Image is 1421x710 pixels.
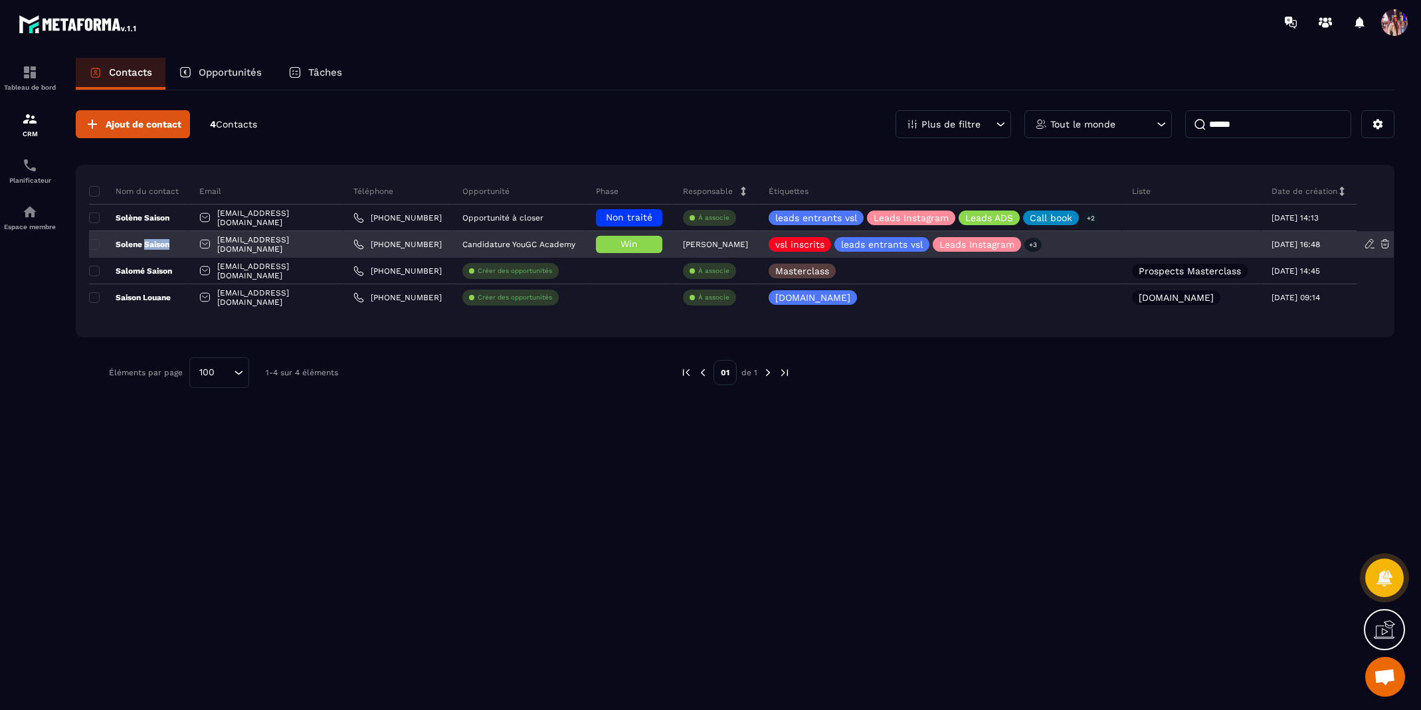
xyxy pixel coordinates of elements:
[308,66,342,78] p: Tâches
[1132,186,1151,197] p: Liste
[1139,266,1241,276] p: Prospects Masterclass
[841,240,923,249] p: leads entrants vsl
[3,177,56,184] p: Planificateur
[1050,120,1115,129] p: Tout le monde
[109,66,152,78] p: Contacts
[1082,211,1099,225] p: +2
[89,266,172,276] p: Salomé Saison
[89,186,179,197] p: Nom du contact
[165,58,275,90] a: Opportunités
[697,367,709,379] img: prev
[965,213,1013,222] p: Leads ADS
[698,213,729,222] p: À associe
[22,157,38,173] img: scheduler
[775,213,857,222] p: leads entrants vsl
[606,212,652,222] span: Non traité
[683,240,748,249] p: [PERSON_NAME]
[1024,238,1042,252] p: +3
[275,58,355,90] a: Tâches
[22,111,38,127] img: formation
[199,186,221,197] p: Email
[76,58,165,90] a: Contacts
[1272,186,1337,197] p: Date de création
[353,266,442,276] a: [PHONE_NUMBER]
[353,292,442,303] a: [PHONE_NUMBER]
[3,84,56,91] p: Tableau de bord
[89,239,169,250] p: Solene Saison
[219,365,231,380] input: Search for option
[620,238,638,249] span: Win
[478,266,552,276] p: Créer des opportunités
[680,367,692,379] img: prev
[106,118,181,131] span: Ajout de contact
[89,292,171,303] p: Saison Louane
[596,186,618,197] p: Phase
[462,186,510,197] p: Opportunité
[1139,293,1214,302] p: [DOMAIN_NAME]
[109,368,183,377] p: Éléments par page
[89,213,169,223] p: Solène Saison
[779,367,791,379] img: next
[1272,293,1320,302] p: [DATE] 09:14
[874,213,949,222] p: Leads Instagram
[683,186,733,197] p: Responsable
[19,12,138,36] img: logo
[921,120,981,129] p: Plus de filtre
[478,293,552,302] p: Créer des opportunités
[775,293,850,302] p: [DOMAIN_NAME]
[1365,657,1405,697] div: Ouvrir le chat
[769,186,808,197] p: Étiquettes
[22,64,38,80] img: formation
[76,110,190,138] button: Ajout de contact
[698,293,729,302] p: À associe
[210,118,257,131] p: 4
[462,240,575,249] p: Candidature YouGC Academy
[353,213,442,223] a: [PHONE_NUMBER]
[713,360,737,385] p: 01
[741,367,757,378] p: de 1
[698,266,729,276] p: À associe
[3,54,56,101] a: formationformationTableau de bord
[22,204,38,220] img: automations
[216,119,257,130] span: Contacts
[762,367,774,379] img: next
[199,66,262,78] p: Opportunités
[1272,266,1320,276] p: [DATE] 14:45
[1272,213,1319,222] p: [DATE] 14:13
[1272,240,1320,249] p: [DATE] 16:48
[266,368,338,377] p: 1-4 sur 4 éléments
[3,130,56,137] p: CRM
[189,357,249,388] div: Search for option
[775,266,829,276] p: Masterclass
[462,213,543,222] p: Opportunité à closer
[3,147,56,194] a: schedulerschedulerPlanificateur
[1030,213,1072,222] p: Call book
[353,186,393,197] p: Téléphone
[3,101,56,147] a: formationformationCRM
[195,365,219,380] span: 100
[3,223,56,230] p: Espace membre
[939,240,1014,249] p: Leads Instagram
[775,240,824,249] p: vsl inscrits
[3,194,56,240] a: automationsautomationsEspace membre
[353,239,442,250] a: [PHONE_NUMBER]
